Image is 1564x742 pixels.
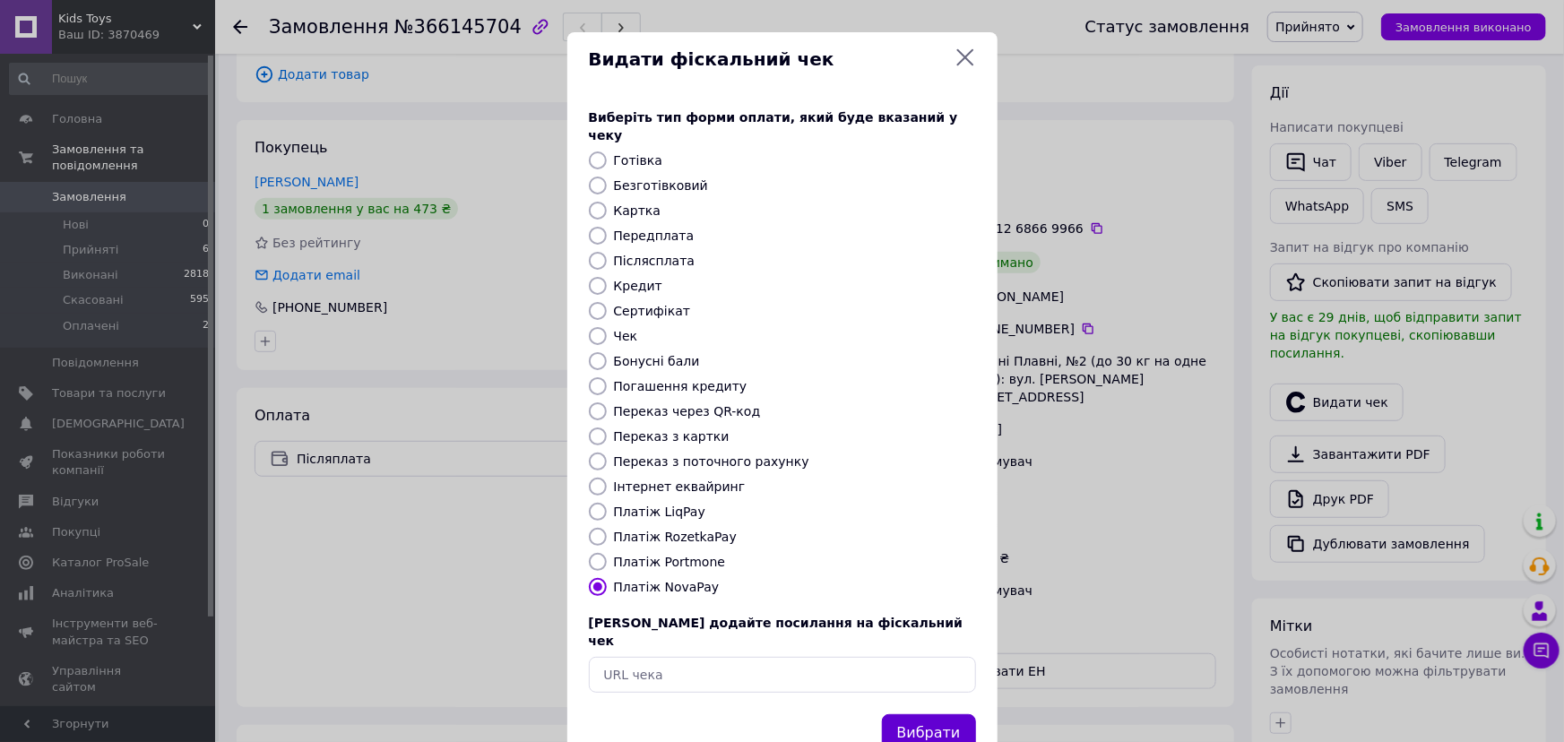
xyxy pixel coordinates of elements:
label: Платіж NovaPay [614,580,720,594]
label: Платіж Portmone [614,555,726,569]
label: Бонусні бали [614,354,700,368]
label: Передплата [614,229,695,243]
label: Безготівковий [614,178,708,193]
label: Платіж LiqPay [614,505,705,519]
label: Кредит [614,279,662,293]
span: Видати фіскальний чек [589,47,947,73]
label: Післясплата [614,254,696,268]
label: Погашення кредиту [614,379,747,393]
label: Готівка [614,153,662,168]
input: URL чека [589,657,976,693]
label: Переказ через QR-код [614,404,761,418]
label: Картка [614,203,661,218]
span: Виберіть тип форми оплати, який буде вказаний у чеку [589,110,958,142]
label: Сертифікат [614,304,691,318]
span: [PERSON_NAME] додайте посилання на фіскальний чек [589,616,963,648]
label: Інтернет еквайринг [614,479,746,494]
label: Чек [614,329,638,343]
label: Переказ з картки [614,429,730,444]
label: Переказ з поточного рахунку [614,454,809,469]
label: Платіж RozetkaPay [614,530,737,544]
